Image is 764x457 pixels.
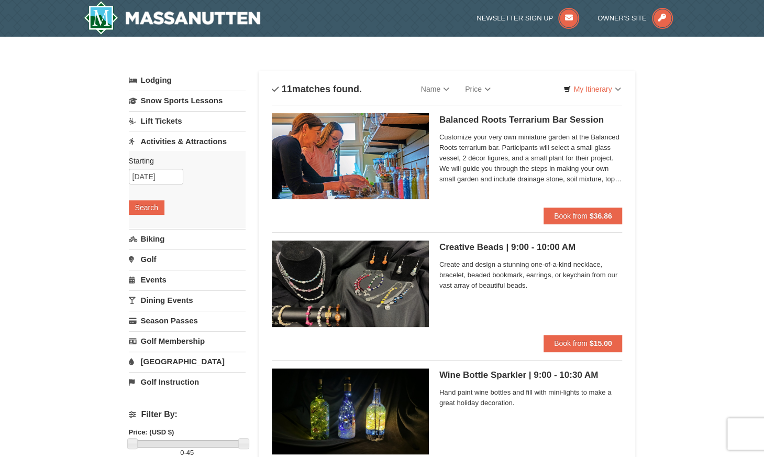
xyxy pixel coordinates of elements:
[477,14,553,22] span: Newsletter Sign Up
[129,410,246,419] h4: Filter By:
[129,91,246,110] a: Snow Sports Lessons
[84,1,261,35] a: Massanutten Resort
[272,113,429,199] img: 18871151-30-393e4332.jpg
[554,339,588,347] span: Book from
[186,449,194,456] span: 45
[557,81,627,97] a: My Itinerary
[597,14,647,22] span: Owner's Site
[590,339,612,347] strong: $15.00
[439,115,623,125] h5: Balanced Roots Terrarium Bar Session
[439,242,623,253] h5: Creative Beads | 9:00 - 10:00 AM
[544,208,623,224] button: Book from $36.86
[439,370,623,380] h5: Wine Bottle Sparkler | 9:00 - 10:30 AM
[84,1,261,35] img: Massanutten Resort Logo
[129,156,238,166] label: Starting
[439,387,623,408] span: Hand paint wine bottles and fill with mini-lights to make a great holiday decoration.
[180,449,184,456] span: 0
[129,229,246,248] a: Biking
[282,84,292,94] span: 11
[272,368,429,454] img: 6619869-1641-51665117.jpg
[272,84,362,94] h4: matches found.
[129,331,246,351] a: Golf Membership
[590,212,612,220] strong: $36.86
[129,71,246,90] a: Lodging
[597,14,673,22] a: Owner's Site
[457,79,499,100] a: Price
[129,249,246,269] a: Golf
[129,290,246,310] a: Dining Events
[439,259,623,291] span: Create and design a stunning one-of-a-kind necklace, bracelet, beaded bookmark, earrings, or keyc...
[129,428,174,436] strong: Price: (USD $)
[129,311,246,330] a: Season Passes
[129,352,246,371] a: [GEOGRAPHIC_DATA]
[129,270,246,289] a: Events
[129,132,246,151] a: Activities & Attractions
[413,79,457,100] a: Name
[272,241,429,327] img: 6619869-1627-b7fa4d44.jpg
[129,111,246,130] a: Lift Tickets
[129,200,164,215] button: Search
[544,335,623,352] button: Book from $15.00
[129,372,246,391] a: Golf Instruction
[554,212,588,220] span: Book from
[477,14,579,22] a: Newsletter Sign Up
[439,132,623,184] span: Customize your very own miniature garden at the Balanced Roots terrarium bar. Participants will s...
